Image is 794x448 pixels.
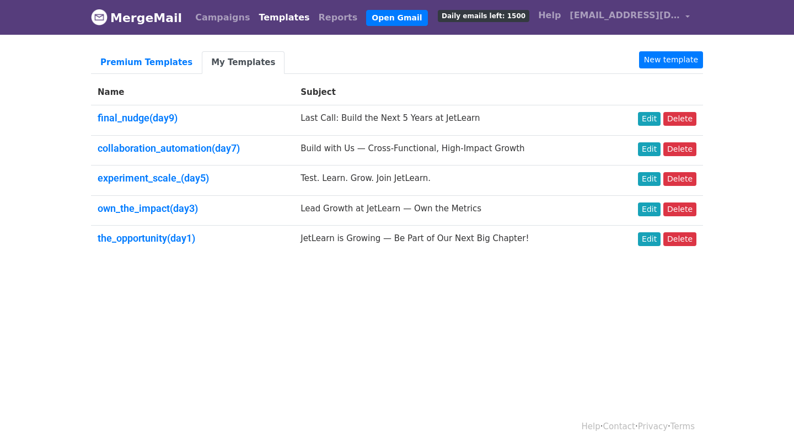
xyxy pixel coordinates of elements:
[98,172,209,184] a: experiment_scale_(day5)
[565,4,694,30] a: [EMAIL_ADDRESS][DOMAIN_NAME]
[663,232,696,246] a: Delete
[191,7,254,29] a: Campaigns
[294,79,609,105] th: Subject
[294,226,609,255] td: JetLearn is Growing — Be Part of Our Next Big Chapter!
[98,232,195,244] a: the_opportunity(day1)
[202,51,285,74] a: My Templates
[294,166,609,196] td: Test. Learn. Grow. Join JetLearn.
[433,4,534,26] a: Daily emails left: 1500
[438,10,529,22] span: Daily emails left: 1500
[294,105,609,136] td: Last Call: Build the Next 5 Years at JetLearn
[98,202,198,214] a: own_the_impact(day3)
[603,422,635,431] a: Contact
[366,10,427,26] a: Open Gmail
[254,7,314,29] a: Templates
[91,9,108,25] img: MergeMail logo
[91,79,294,105] th: Name
[638,232,661,246] a: Edit
[638,112,661,126] a: Edit
[534,4,565,26] a: Help
[98,142,240,154] a: collaboration_automation(day7)
[638,202,661,216] a: Edit
[639,51,703,68] a: New template
[294,135,609,166] td: Build with Us — Cross-Functional, High-Impact Growth
[582,422,600,431] a: Help
[570,9,680,22] span: [EMAIL_ADDRESS][DOMAIN_NAME]
[638,172,661,186] a: Edit
[91,6,182,29] a: MergeMail
[91,51,202,74] a: Premium Templates
[663,112,696,126] a: Delete
[663,172,696,186] a: Delete
[663,202,696,216] a: Delete
[314,7,362,29] a: Reports
[663,142,696,156] a: Delete
[670,422,695,431] a: Terms
[294,195,609,226] td: Lead Growth at JetLearn — Own the Metrics
[98,112,178,124] a: final_nudge(day9)
[638,142,661,156] a: Edit
[638,422,668,431] a: Privacy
